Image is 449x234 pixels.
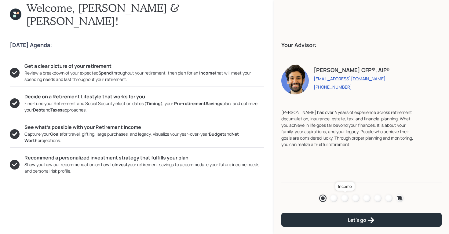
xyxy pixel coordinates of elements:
[314,84,390,90] a: [PHONE_NUMBER]
[50,131,62,137] b: Goals
[206,101,222,106] b: Savings
[24,100,264,113] div: Fine-tune your Retirement and Social Security election dates ( ), your plan, and optimize your an...
[209,131,224,137] b: Budget
[26,1,264,27] h1: Welcome, [PERSON_NAME] & [PERSON_NAME]!
[314,67,390,74] h4: [PERSON_NAME] CFP®, AIF®
[24,131,264,144] div: Capture your for travel, gifting, large purchases, and legacy. Visualize your year-over-year and ...
[115,162,128,167] b: Invest
[24,70,264,82] div: Review a breakdown of your expected throughout your retirement, then plan for an that will meet y...
[24,124,264,130] h5: See what’s possible with your Retirement Income
[281,109,417,148] div: [PERSON_NAME] has over 4 years of experience across retirement decumulation, insurance, estate, t...
[24,161,264,174] div: Show you how our recommendation on how to your retirement savings to accommodate your future inco...
[24,63,264,69] h5: Get a clear picture of your retirement
[174,101,206,106] b: Pre-retirement
[146,101,161,106] b: Timing
[281,213,442,227] button: Let's go
[50,107,62,113] b: Taxes
[24,94,264,100] h5: Decide on a Retirement Lifestyle that works for you
[98,70,112,76] b: Spend
[10,42,264,49] h4: [DATE] Agenda:
[24,131,239,143] b: Net Worth
[281,42,442,49] h4: Your Advisor:
[314,76,390,82] a: [EMAIL_ADDRESS][DOMAIN_NAME]
[348,217,375,224] div: Let's go
[281,64,309,94] img: eric-schwartz-headshot.png
[33,107,43,113] b: Debt
[24,155,264,161] h5: Recommend a personalized investment strategy that fulfills your plan
[199,70,215,76] b: Income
